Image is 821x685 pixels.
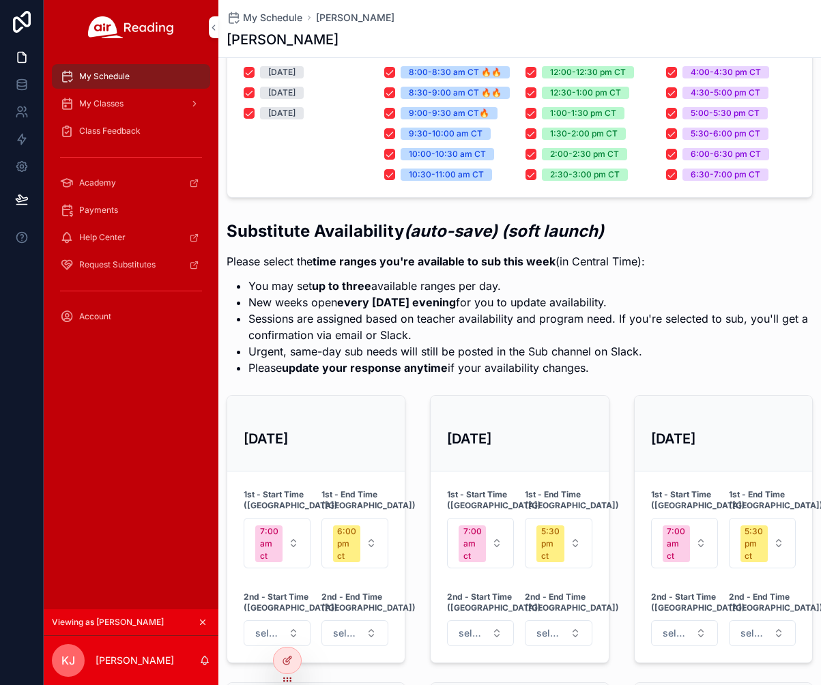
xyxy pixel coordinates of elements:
div: 7:00 am ct [463,525,482,562]
strong: 2nd - End Time ([GEOGRAPHIC_DATA]) [321,592,416,613]
li: Please if your availability changes. [248,360,813,376]
button: Select Button [525,518,592,568]
span: KJ [61,652,75,669]
div: 1:30-2:00 pm CT [550,128,618,140]
div: 7:00 am ct [667,525,685,562]
em: (auto-save) (soft launch) [404,221,604,241]
div: 9:00-9:30 am CT🔥 [409,107,489,119]
a: Account [52,304,210,329]
span: select [740,626,768,640]
strong: time ranges you're available to sub this week [313,254,556,268]
div: 5:30 pm ct [541,525,560,562]
span: Academy [79,177,116,188]
li: Sessions are assigned based on teacher availability and program need. If you're selected to sub, ... [248,310,813,343]
strong: 2nd - End Time ([GEOGRAPHIC_DATA]) [525,592,619,613]
strong: every [DATE] evening [337,295,456,309]
span: My Schedule [243,11,302,25]
div: 2:00-2:30 pm CT [550,148,619,160]
a: My Schedule [52,64,210,89]
div: [DATE] [268,87,296,99]
button: Select Button [729,518,796,568]
div: 6:30-7:00 pm CT [691,169,760,181]
span: select [459,626,486,640]
div: 2:30-3:00 pm CT [550,169,620,181]
div: [DATE] [268,66,296,78]
strong: 1st - Start Time ([GEOGRAPHIC_DATA]) [447,489,541,511]
img: App logo [88,16,174,38]
div: 8:00-8:30 am CT 🔥🔥 [409,66,502,78]
li: You may set available ranges per day. [248,278,813,294]
li: Urgent, same-day sub needs will still be posted in the Sub channel on Slack. [248,343,813,360]
span: Account [79,311,111,322]
button: Select Button [321,518,388,568]
a: Academy [52,171,210,195]
strong: 1st - End Time ([GEOGRAPHIC_DATA]) [321,489,416,511]
span: Viewing as [PERSON_NAME] [52,617,164,628]
span: Payments [79,205,118,216]
a: Request Substitutes [52,252,210,277]
li: New weeks open for you to update availability. [248,294,813,310]
div: 12:00-12:30 pm CT [550,66,626,78]
div: 8:30-9:00 am CT 🔥🔥 [409,87,502,99]
a: [PERSON_NAME] [316,11,394,25]
div: 5:00-5:30 pm CT [691,107,760,119]
div: 4:00-4:30 pm CT [691,66,761,78]
span: Help Center [79,232,126,243]
strong: 1st - Start Time ([GEOGRAPHIC_DATA]) [244,489,338,511]
strong: 2nd - Start Time ([GEOGRAPHIC_DATA]) [651,592,745,613]
button: Select Button [447,518,514,568]
div: 10:00-10:30 am CT [409,148,486,160]
button: Select Button [651,518,718,568]
h3: [DATE] [651,428,796,449]
span: select [536,626,564,640]
div: 10:30-11:00 am CT [409,169,484,181]
div: 6:00 pm ct [337,525,356,562]
span: Class Feedback [79,126,141,136]
button: Select Button [651,620,718,646]
button: Select Button [321,620,388,646]
strong: update your response anytime [282,361,448,375]
div: 12:30-1:00 pm CT [550,87,621,99]
p: Please select the (in Central Time): [227,253,813,269]
button: Select Button [447,620,514,646]
span: My Classes [79,98,124,109]
div: 1:00-1:30 pm CT [550,107,616,119]
strong: 1st - End Time ([GEOGRAPHIC_DATA]) [525,489,619,511]
h3: [DATE] [447,428,592,449]
a: Payments [52,198,210,222]
div: scrollable content [44,55,218,347]
span: select [333,626,360,640]
span: select [663,626,690,640]
button: Select Button [525,620,592,646]
h1: [PERSON_NAME] [227,30,339,49]
strong: 1st - Start Time ([GEOGRAPHIC_DATA]) [651,489,745,511]
a: My Schedule [227,11,302,25]
a: Help Center [52,225,210,250]
strong: 2nd - Start Time ([GEOGRAPHIC_DATA]) [244,592,338,613]
strong: 2nd - Start Time ([GEOGRAPHIC_DATA]) [447,592,541,613]
div: 4:30-5:00 pm CT [691,87,760,99]
h2: Substitute Availability [227,220,813,242]
h3: [DATE] [244,428,388,449]
a: Class Feedback [52,119,210,143]
strong: up to three [312,279,371,293]
button: Select Button [244,518,311,568]
a: My Classes [52,91,210,116]
div: 6:00-6:30 pm CT [691,148,761,160]
div: 5:30-6:00 pm CT [691,128,760,140]
div: 5:30 pm ct [745,525,763,562]
span: My Schedule [79,71,130,82]
p: [PERSON_NAME] [96,654,174,667]
button: Select Button [244,620,311,646]
div: [DATE] [268,107,296,119]
div: 9:30-10:00 am CT [409,128,482,140]
div: 7:00 am ct [260,525,278,562]
span: select [255,626,283,640]
button: Select Button [729,620,796,646]
span: Request Substitutes [79,259,156,270]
